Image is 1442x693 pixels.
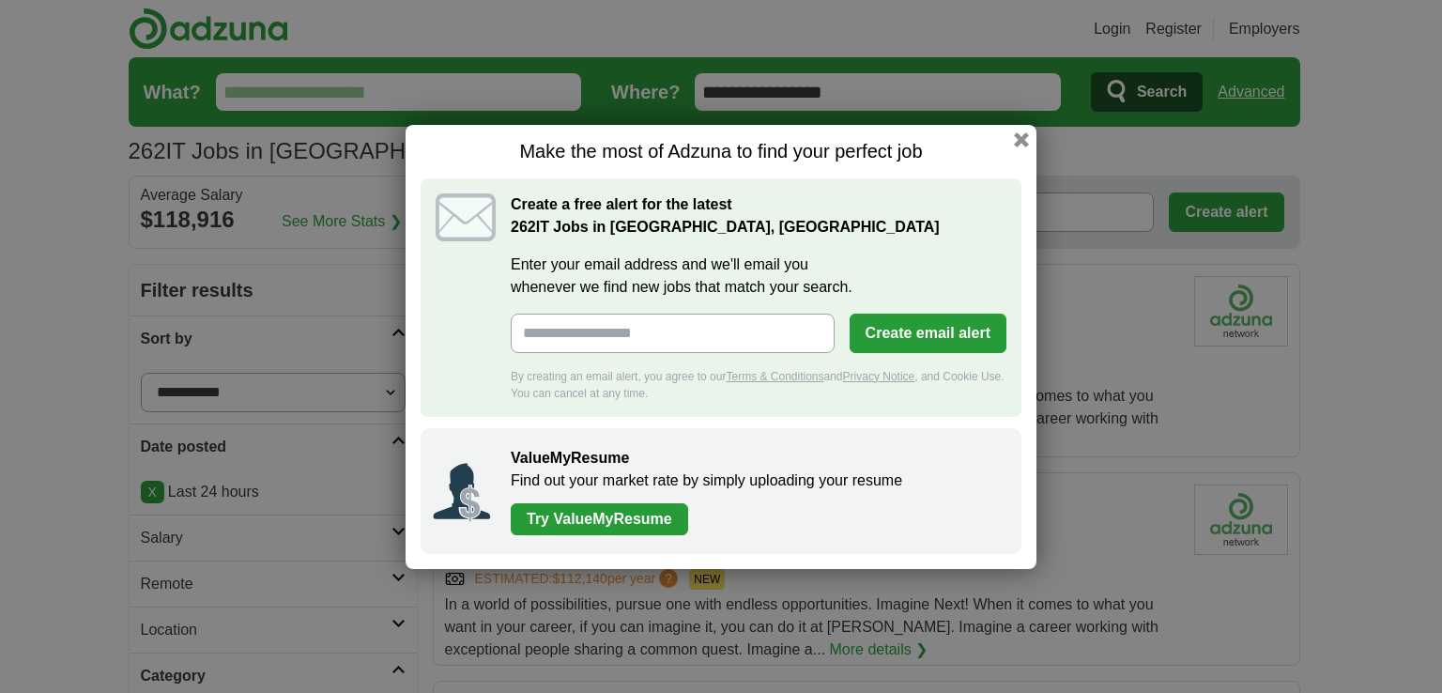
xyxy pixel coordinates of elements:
strong: IT Jobs in [GEOGRAPHIC_DATA], [GEOGRAPHIC_DATA] [511,219,940,235]
a: Terms & Conditions [726,370,823,383]
div: By creating an email alert, you agree to our and , and Cookie Use. You can cancel at any time. [511,368,1006,402]
h2: ValueMyResume [511,447,1003,470]
p: Find out your market rate by simply uploading your resume [511,470,1003,492]
h2: Create a free alert for the latest [511,193,1006,239]
a: Try ValueMyResume [511,503,688,535]
button: Create email alert [850,314,1006,353]
span: 262 [511,216,536,239]
h1: Make the most of Adzuna to find your perfect job [421,140,1021,163]
label: Enter your email address and we'll email you whenever we find new jobs that match your search. [511,254,1006,299]
img: icon_email.svg [436,193,496,241]
a: Privacy Notice [843,370,915,383]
